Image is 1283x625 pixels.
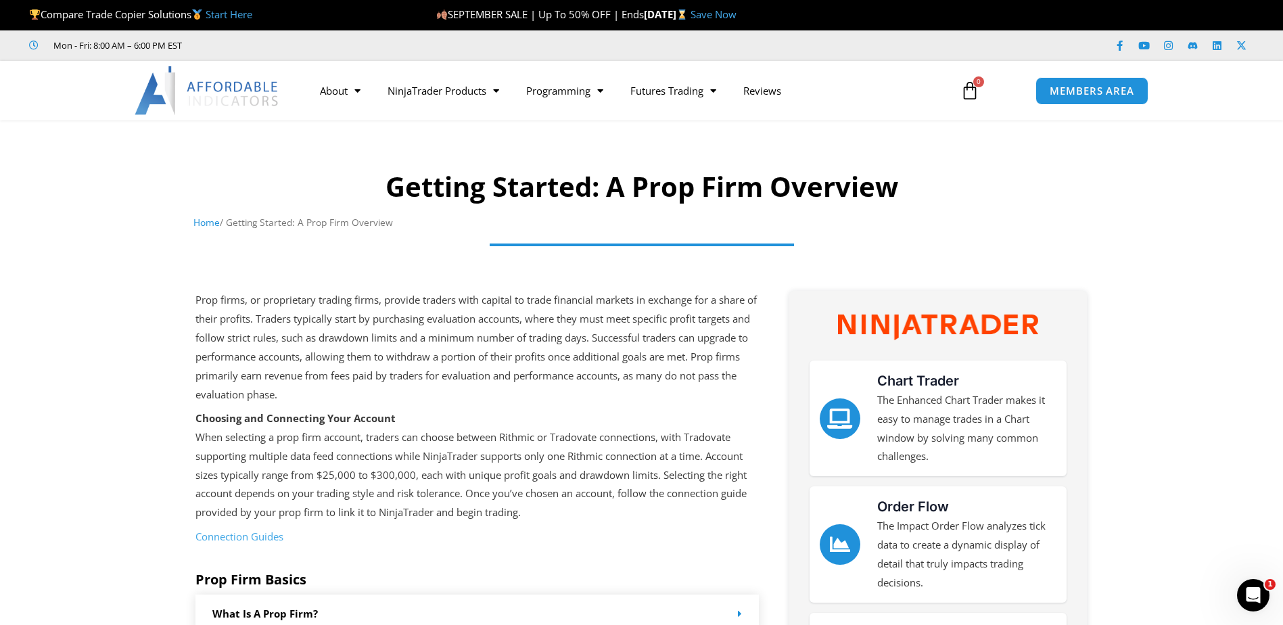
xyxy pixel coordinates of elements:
span: Mon - Fri: 8:00 AM – 6:00 PM EST [50,37,182,53]
img: 🍂 [437,9,447,20]
p: Prop firms, or proprietary trading firms, provide traders with capital to trade financial markets... [195,291,760,404]
a: Chart Trader [820,398,860,439]
a: Start Here [206,7,252,21]
img: LogoAI | Affordable Indicators – NinjaTrader [135,66,280,115]
img: ⌛ [677,9,687,20]
span: MEMBERS AREA [1050,86,1134,96]
a: Home [193,216,220,229]
a: Chart Trader [877,373,959,389]
h5: Prop Firm Basics [195,572,760,588]
p: The Enhanced Chart Trader makes it easy to manage trades in a Chart window by solving many common... [877,391,1056,466]
strong: Choosing and Connecting Your Account [195,411,396,425]
span: 0 [973,76,984,87]
img: NinjaTrader Wordmark color RGB | Affordable Indicators – NinjaTrader [838,315,1038,340]
a: About [306,75,374,106]
a: Reviews [730,75,795,106]
img: 🏆 [30,9,40,20]
img: 🥇 [192,9,202,20]
iframe: Customer reviews powered by Trustpilot [201,39,404,52]
a: 0 [940,71,1000,110]
a: Connection Guides [195,530,283,543]
a: Futures Trading [617,75,730,106]
span: Compare Trade Copier Solutions [29,7,252,21]
a: Order Flow [820,524,860,565]
a: Order Flow [877,499,949,515]
iframe: Intercom live chat [1237,579,1269,611]
a: MEMBERS AREA [1035,77,1148,105]
a: Save Now [691,7,737,21]
span: 1 [1265,579,1276,590]
nav: Breadcrumb [193,214,1090,231]
h1: Getting Started: A Prop Firm Overview [193,168,1090,206]
p: When selecting a prop firm account, traders can choose between Rithmic or Tradovate connections, ... [195,409,760,522]
a: NinjaTrader Products [374,75,513,106]
span: SEPTEMBER SALE | Up To 50% OFF | Ends [436,7,644,21]
nav: Menu [306,75,945,106]
strong: [DATE] [644,7,691,21]
a: Programming [513,75,617,106]
a: What is a prop firm? [212,607,318,620]
p: The Impact Order Flow analyzes tick data to create a dynamic display of detail that truly impacts... [877,517,1056,592]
